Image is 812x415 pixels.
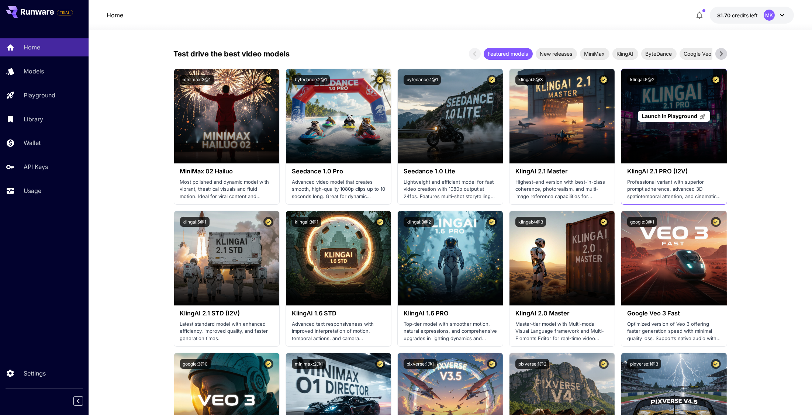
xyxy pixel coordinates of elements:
[180,310,273,317] h3: KlingAI 2.1 STD (I2V)
[375,359,385,369] button: Certified Model – Vetted for best performance and includes a commercial license.
[263,217,273,227] button: Certified Model – Vetted for best performance and includes a commercial license.
[57,10,73,15] span: TRIAL
[24,115,43,124] p: Library
[174,48,290,59] p: Test drive the best video models
[484,50,533,58] span: Featured models
[404,75,441,85] button: bytedance:1@1
[764,10,775,21] div: MK
[717,12,732,18] span: $1.70
[174,211,279,305] img: alt
[24,369,46,378] p: Settings
[263,75,273,85] button: Certified Model – Vetted for best performance and includes a commercial license.
[580,48,609,60] div: MiniMax
[641,50,677,58] span: ByteDance
[180,179,273,200] p: Most polished and dynamic model with vibrant, theatrical visuals and fluid motion. Ideal for vira...
[292,321,385,342] p: Advanced text responsiveness with improved interpretation of motion, temporal actions, and camera...
[641,48,677,60] div: ByteDance
[536,48,577,60] div: New releases
[627,217,657,227] button: google:3@1
[292,359,326,369] button: minimax:2@1
[57,8,73,17] span: Add your payment card to enable full platform functionality.
[73,396,83,406] button: Collapse sidebar
[536,50,577,58] span: New releases
[375,75,385,85] button: Certified Model – Vetted for best performance and includes a commercial license.
[292,310,385,317] h3: KlingAI 1.6 STD
[24,43,40,52] p: Home
[580,50,609,58] span: MiniMax
[621,211,726,305] img: alt
[509,69,615,163] img: alt
[627,75,657,85] button: klingai:5@2
[398,211,503,305] img: alt
[24,162,48,171] p: API Keys
[292,168,385,175] h3: Seedance 1.0 Pro
[711,75,721,85] button: Certified Model – Vetted for best performance and includes a commercial license.
[599,75,609,85] button: Certified Model – Vetted for best performance and includes a commercial license.
[627,310,721,317] h3: Google Veo 3 Fast
[680,50,716,58] span: Google Veo
[404,179,497,200] p: Lightweight and efficient model for fast video creation with 1080p output at 24fps. Features mult...
[717,11,758,19] div: $1.6991
[515,217,546,227] button: klingai:4@3
[107,11,123,20] nav: breadcrumb
[612,50,638,58] span: KlingAI
[292,75,330,85] button: bytedance:2@1
[515,179,609,200] p: Highest-end version with best-in-class coherence, photorealism, and multi-image reference capabil...
[515,310,609,317] h3: KlingAI 2.0 Master
[286,211,391,305] img: alt
[711,359,721,369] button: Certified Model – Vetted for best performance and includes a commercial license.
[292,217,321,227] button: klingai:3@1
[515,75,546,85] button: klingai:5@3
[638,111,710,122] a: Launch in Playground
[24,186,41,195] p: Usage
[627,179,721,200] p: Professional variant with superior prompt adherence, advanced 3D spatiotemporal attention, and ci...
[404,359,437,369] button: pixverse:1@1
[180,168,273,175] h3: MiniMax 02 Hailuo
[375,217,385,227] button: Certified Model – Vetted for best performance and includes a commercial license.
[404,168,497,175] h3: Seedance 1.0 Lite
[24,91,55,100] p: Playground
[487,75,497,85] button: Certified Model – Vetted for best performance and includes a commercial license.
[642,113,697,119] span: Launch in Playground
[627,168,721,175] h3: KlingAI 2.1 PRO (I2V)
[627,321,721,342] p: Optimized version of Veo 3 offering faster generation speed with minimal quality loss. Supports n...
[732,12,758,18] span: credits left
[515,168,609,175] h3: KlingAI 2.1 Master
[180,359,211,369] button: google:3@0
[599,359,609,369] button: Certified Model – Vetted for best performance and includes a commercial license.
[680,48,716,60] div: Google Veo
[404,321,497,342] p: Top-tier model with smoother motion, natural expressions, and comprehensive upgrades in lighting ...
[292,179,385,200] p: Advanced video model that creates smooth, high-quality 1080p clips up to 10 seconds long. Great f...
[515,321,609,342] p: Master-tier model with Multi-modal Visual Language framework and Multi-Elements Editor for real-t...
[107,11,123,20] a: Home
[404,217,434,227] button: klingai:3@2
[627,359,661,369] button: pixverse:1@3
[79,394,89,408] div: Collapse sidebar
[24,67,44,76] p: Models
[174,69,279,163] img: alt
[180,75,214,85] button: minimax:3@1
[404,310,497,317] h3: KlingAI 1.6 PRO
[484,48,533,60] div: Featured models
[24,138,41,147] p: Wallet
[398,69,503,163] img: alt
[515,359,549,369] button: pixverse:1@2
[263,359,273,369] button: Certified Model – Vetted for best performance and includes a commercial license.
[710,7,794,24] button: $1.6991MK
[180,321,273,342] p: Latest standard model with enhanced efficiency, improved quality, and faster generation times.
[487,359,497,369] button: Certified Model – Vetted for best performance and includes a commercial license.
[612,48,638,60] div: KlingAI
[711,217,721,227] button: Certified Model – Vetted for best performance and includes a commercial license.
[509,211,615,305] img: alt
[599,217,609,227] button: Certified Model – Vetted for best performance and includes a commercial license.
[180,217,210,227] button: klingai:5@1
[487,217,497,227] button: Certified Model – Vetted for best performance and includes a commercial license.
[286,69,391,163] img: alt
